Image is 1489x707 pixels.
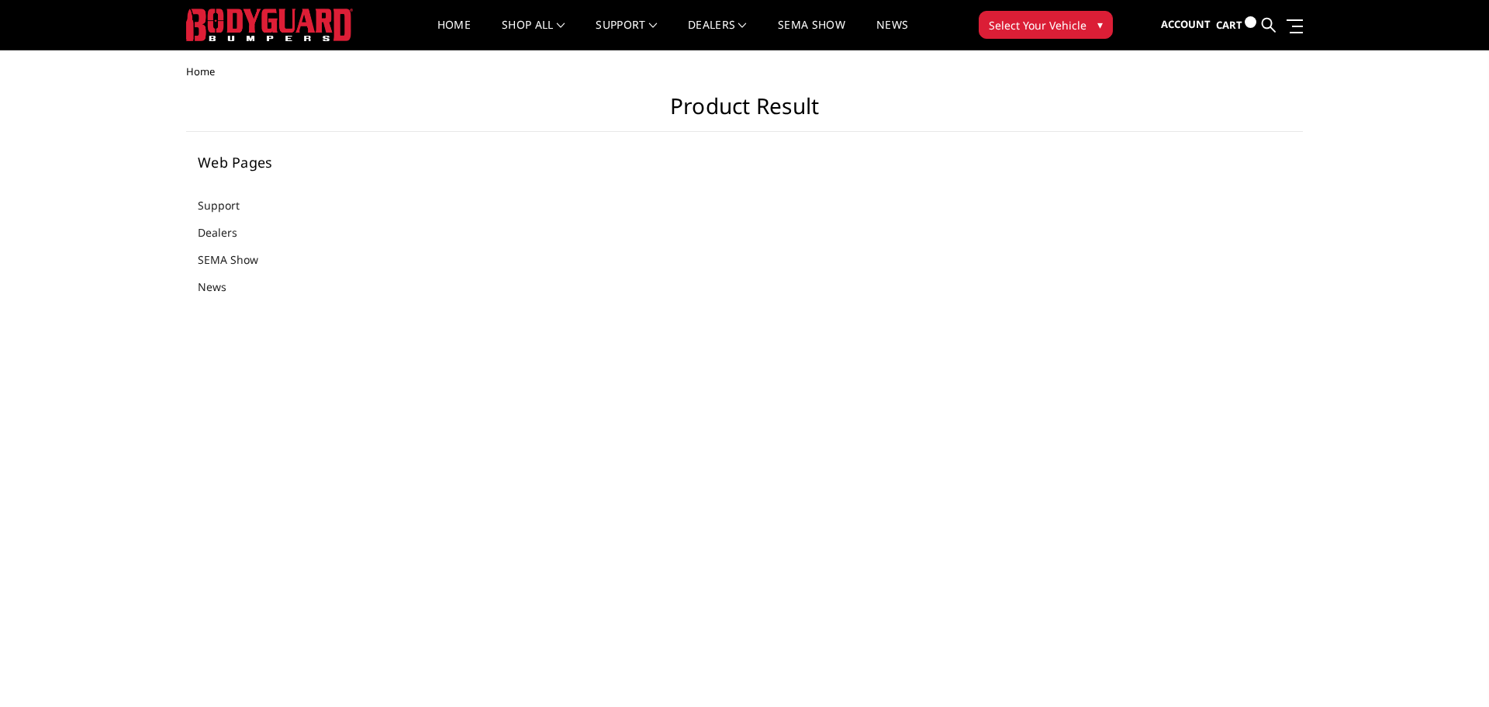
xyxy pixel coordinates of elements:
[1216,4,1256,47] a: Cart
[1216,18,1242,32] span: Cart
[1097,16,1103,33] span: ▾
[778,19,845,50] a: SEMA Show
[502,19,565,50] a: shop all
[186,64,215,78] span: Home
[437,19,471,50] a: Home
[1161,17,1211,31] span: Account
[979,11,1113,39] button: Select Your Vehicle
[198,279,246,295] a: News
[198,224,257,241] a: Dealers
[186,9,353,41] img: BODYGUARD BUMPERS
[198,197,259,213] a: Support
[186,93,1303,132] h1: Product Result
[198,155,387,169] h5: Web Pages
[198,251,278,268] a: SEMA Show
[989,17,1087,33] span: Select Your Vehicle
[876,19,908,50] a: News
[596,19,657,50] a: Support
[1161,4,1211,46] a: Account
[688,19,747,50] a: Dealers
